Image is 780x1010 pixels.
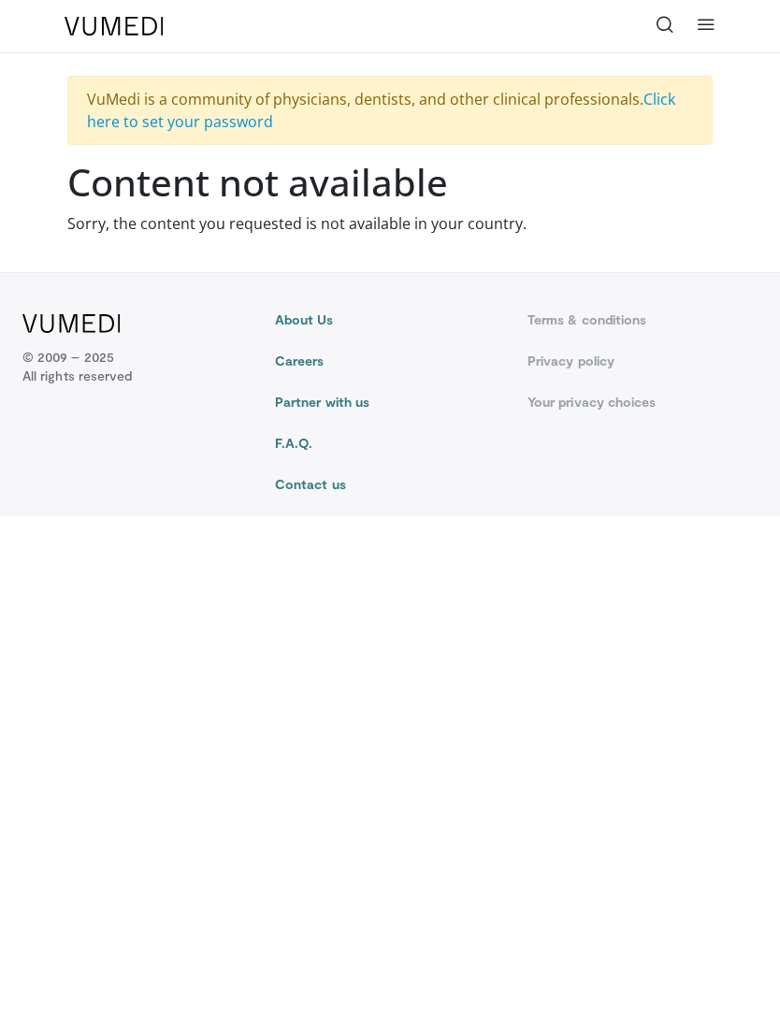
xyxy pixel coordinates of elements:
p: © 2009 – 2025 [22,348,132,385]
a: F.A.Q. [275,434,505,453]
img: VuMedi Logo [22,314,121,333]
span: All rights reserved [22,367,132,385]
a: Careers [275,352,505,370]
a: Your privacy choices [527,393,758,411]
a: Partner with us [275,393,505,411]
h1: Content not available [67,160,713,205]
div: VuMedi is a community of physicians, dentists, and other clinical professionals. [67,76,713,145]
a: About Us [275,310,505,329]
a: Privacy policy [527,352,758,370]
a: Terms & conditions [527,310,758,329]
img: VuMedi Logo [65,17,164,36]
p: Sorry, the content you requested is not available in your country. [67,212,713,235]
a: Contact us [275,475,505,494]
